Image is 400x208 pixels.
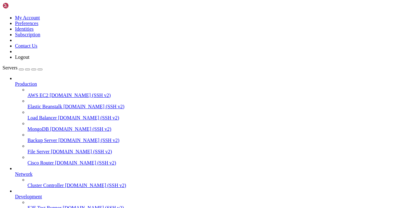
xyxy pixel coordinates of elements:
[15,26,34,32] a: Identities
[27,115,397,121] a: Load Balancer [DOMAIN_NAME] (SSH v2)
[15,81,37,87] span: Production
[27,93,397,98] a: AWS EC2 [DOMAIN_NAME] (SSH v2)
[27,115,57,120] span: Load Balancer
[27,138,57,143] span: Backup Server
[15,166,397,188] li: Network
[15,43,37,48] a: Contact Us
[15,32,40,37] a: Subscription
[27,87,397,98] li: AWS EC2 [DOMAIN_NAME] (SSH v2)
[27,143,397,155] li: File Server [DOMAIN_NAME] (SSH v2)
[15,194,397,200] a: Development
[27,183,397,188] a: Cluster Controller [DOMAIN_NAME] (SSH v2)
[50,126,111,132] span: [DOMAIN_NAME] (SSH v2)
[27,104,62,109] span: Elastic Beanstalk
[27,138,397,143] a: Backup Server [DOMAIN_NAME] (SSH v2)
[27,177,397,188] li: Cluster Controller [DOMAIN_NAME] (SSH v2)
[15,171,32,177] span: Network
[55,160,116,165] span: [DOMAIN_NAME] (SSH v2)
[27,126,397,132] a: MongoDB [DOMAIN_NAME] (SSH v2)
[15,21,38,26] a: Preferences
[15,81,397,87] a: Production
[15,171,397,177] a: Network
[65,183,126,188] span: [DOMAIN_NAME] (SSH v2)
[63,104,125,109] span: [DOMAIN_NAME] (SSH v2)
[27,149,397,155] a: File Server [DOMAIN_NAME] (SSH v2)
[27,132,397,143] li: Backup Server [DOMAIN_NAME] (SSH v2)
[58,138,120,143] span: [DOMAIN_NAME] (SSH v2)
[2,3,38,9] img: Shellngn
[27,98,397,109] li: Elastic Beanstalk [DOMAIN_NAME] (SSH v2)
[27,121,397,132] li: MongoDB [DOMAIN_NAME] (SSH v2)
[27,104,397,109] a: Elastic Beanstalk [DOMAIN_NAME] (SSH v2)
[50,93,111,98] span: [DOMAIN_NAME] (SSH v2)
[27,109,397,121] li: Load Balancer [DOMAIN_NAME] (SSH v2)
[58,115,119,120] span: [DOMAIN_NAME] (SSH v2)
[15,15,40,20] a: My Account
[15,76,397,166] li: Production
[27,149,50,154] span: File Server
[51,149,112,154] span: [DOMAIN_NAME] (SSH v2)
[15,54,29,60] a: Logout
[27,160,54,165] span: Cisco Router
[27,93,48,98] span: AWS EC2
[2,65,17,70] span: Servers
[15,194,42,199] span: Development
[27,126,49,132] span: MongoDB
[2,65,42,70] a: Servers
[27,155,397,166] li: Cisco Router [DOMAIN_NAME] (SSH v2)
[27,183,64,188] span: Cluster Controller
[27,160,397,166] a: Cisco Router [DOMAIN_NAME] (SSH v2)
